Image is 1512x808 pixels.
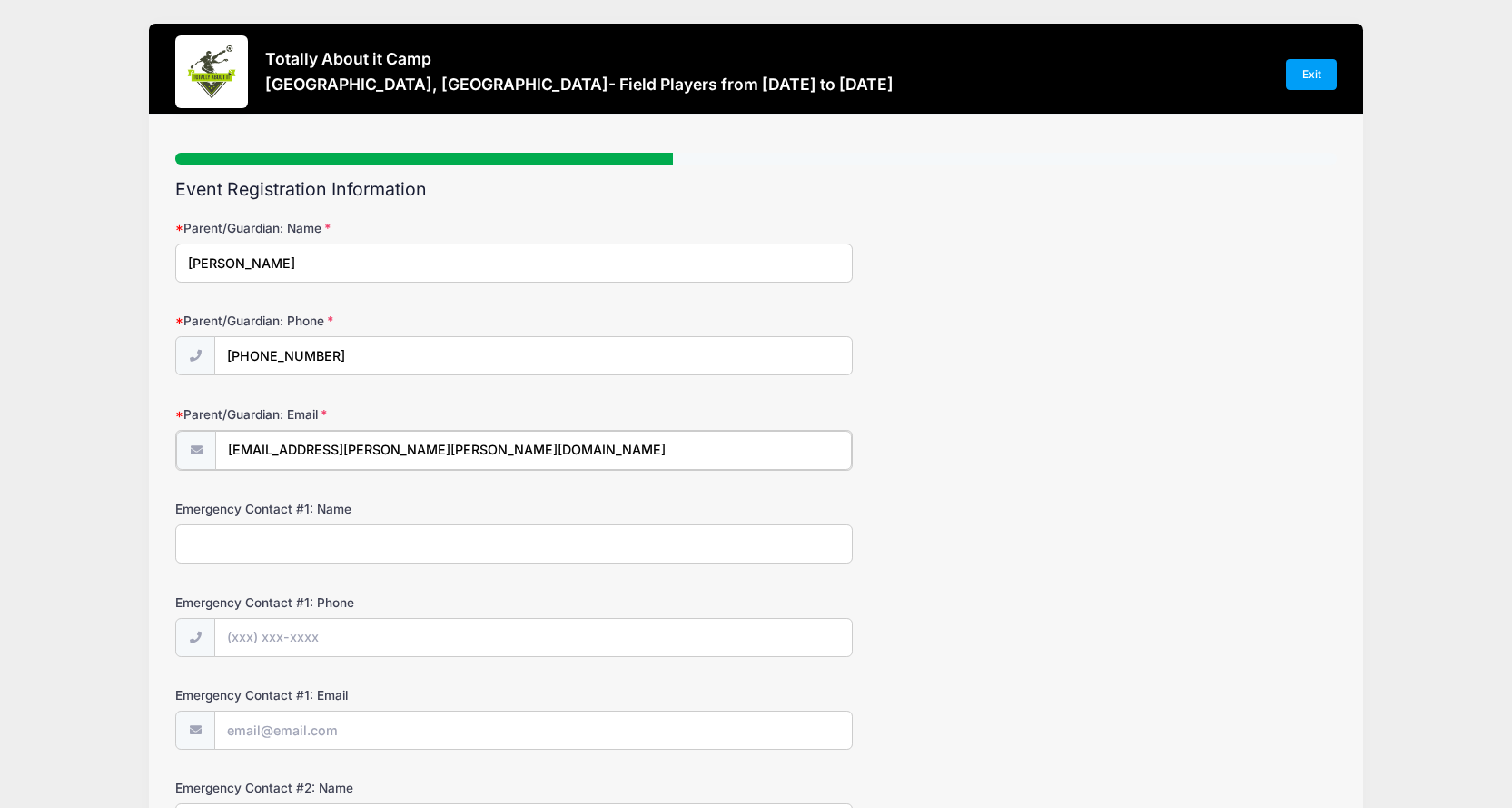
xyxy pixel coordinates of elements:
label: Parent/Guardian: Phone [175,312,562,330]
input: (xxx) xxx-xxxx [214,618,853,657]
label: Parent/Guardian: Email [175,405,562,424]
label: Emergency Contact #1: Email [175,686,562,704]
label: Emergency Contact #1: Phone [175,594,562,612]
input: email@email.com [215,431,852,470]
h2: Event Registration Information [175,179,1337,200]
input: (xxx) xxx-xxxx [214,336,853,375]
input: email@email.com [214,711,853,750]
a: Exit [1286,59,1337,90]
label: Emergency Contact #1: Name [175,500,562,518]
h3: Totally About it Camp [265,49,894,68]
label: Emergency Contact #2: Name [175,779,562,797]
h3: [GEOGRAPHIC_DATA], [GEOGRAPHIC_DATA]- Field Players from [DATE] to [DATE] [265,75,894,94]
label: Parent/Guardian: Name [175,219,562,237]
